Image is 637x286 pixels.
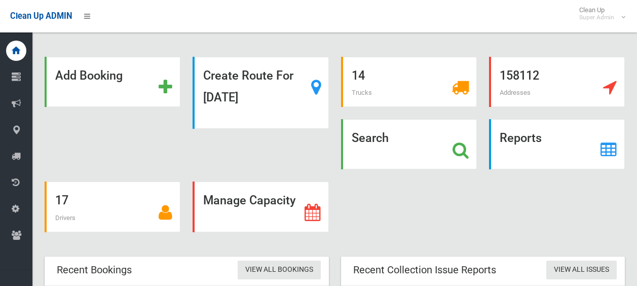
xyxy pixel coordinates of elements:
[55,214,76,222] span: Drivers
[500,89,531,96] span: Addresses
[574,6,624,21] span: Clean Up
[203,68,293,104] strong: Create Route For [DATE]
[352,89,372,96] span: Trucks
[238,261,321,279] a: View All Bookings
[546,261,617,279] a: View All Issues
[55,193,68,207] strong: 17
[352,68,365,83] strong: 14
[579,14,614,21] small: Super Admin
[341,57,477,107] a: 14 Trucks
[352,131,389,145] strong: Search
[489,57,625,107] a: 158112 Addresses
[500,131,542,145] strong: Reports
[500,68,539,83] strong: 158112
[55,68,123,83] strong: Add Booking
[341,260,508,280] header: Recent Collection Issue Reports
[203,193,295,207] strong: Manage Capacity
[489,119,625,169] a: Reports
[45,57,180,107] a: Add Booking
[10,11,72,21] span: Clean Up ADMIN
[341,119,477,169] a: Search
[193,182,328,232] a: Manage Capacity
[45,260,144,280] header: Recent Bookings
[193,57,328,129] a: Create Route For [DATE]
[45,182,180,232] a: 17 Drivers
